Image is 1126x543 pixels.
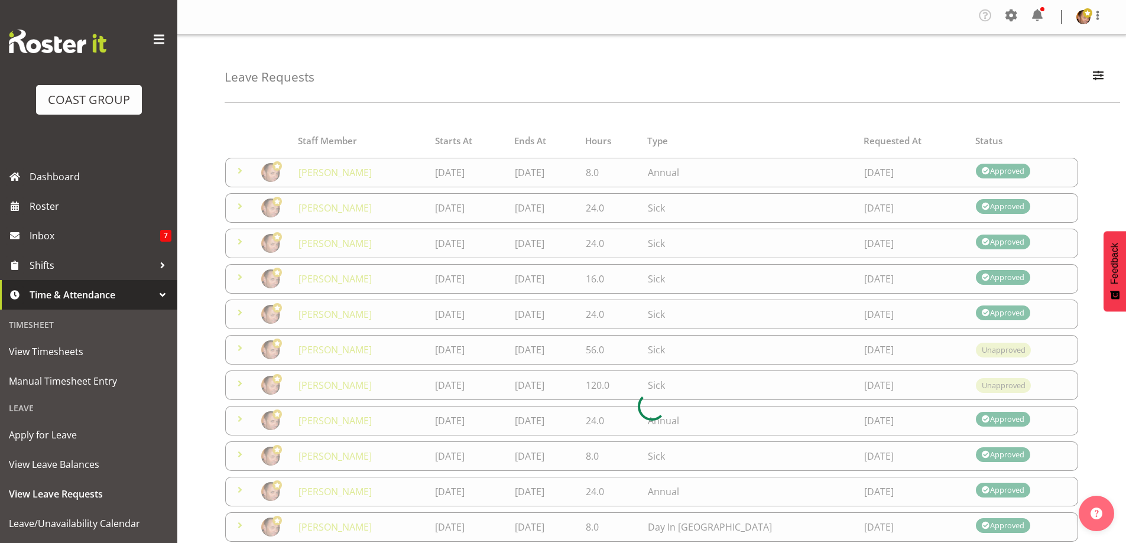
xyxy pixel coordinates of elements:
a: Leave/Unavailability Calendar [3,509,174,538]
button: Feedback - Show survey [1104,231,1126,311]
span: Shifts [30,256,154,274]
a: Apply for Leave [3,420,174,450]
button: Filter Employees [1086,64,1111,90]
span: Leave/Unavailability Calendar [9,515,168,532]
span: Dashboard [30,168,171,186]
span: Roster [30,197,171,215]
img: help-xxl-2.png [1091,508,1102,519]
span: View Timesheets [9,343,168,360]
img: mark-phillipse6af51212f3486541d32afe5cb767b3e.png [1076,10,1091,24]
div: Timesheet [3,313,174,337]
span: Apply for Leave [9,426,168,444]
h4: Leave Requests [225,70,314,84]
a: Manual Timesheet Entry [3,366,174,396]
div: COAST GROUP [48,91,130,109]
div: Leave [3,396,174,420]
span: View Leave Balances [9,456,168,473]
a: View Timesheets [3,337,174,366]
span: Time & Attendance [30,286,154,304]
span: 7 [160,230,171,242]
a: View Leave Requests [3,479,174,509]
span: View Leave Requests [9,485,168,503]
span: Feedback [1109,243,1120,284]
span: Inbox [30,227,160,245]
img: Rosterit website logo [9,30,106,53]
span: Manual Timesheet Entry [9,372,168,390]
a: View Leave Balances [3,450,174,479]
